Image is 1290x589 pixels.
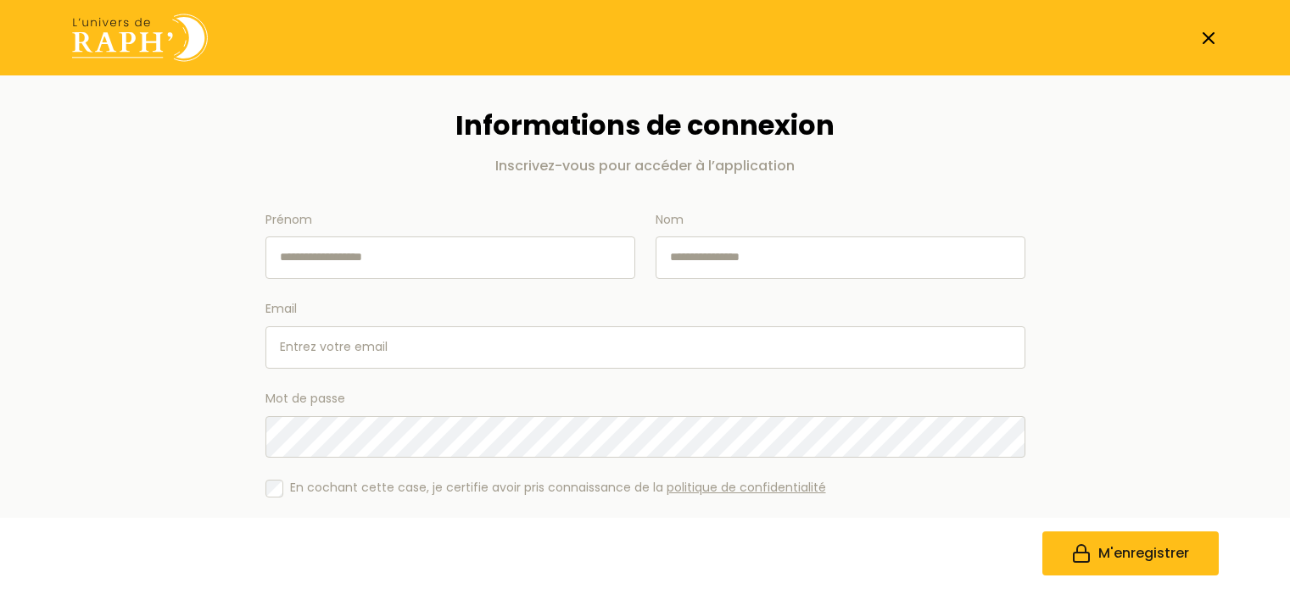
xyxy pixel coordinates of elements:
[265,480,283,497] input: En cochant cette case, je certifie avoir pris connaissance de la politique de confidentialité
[265,109,1025,142] h1: Informations de connexion
[72,14,208,62] img: Univers de Raph logo
[265,210,635,280] label: Prénom
[1042,531,1219,575] button: M'enregistrer
[667,479,826,496] a: politique de confidentialité
[265,389,1025,458] label: Mot de passe
[265,416,1025,458] input: Mot de passe
[265,236,635,279] input: Prénom
[656,236,1025,279] input: Nom
[265,326,1025,369] input: Email
[290,478,826,498] span: En cochant cette case, je certifie avoir pris connaissance de la
[265,156,1025,176] p: Inscrivez-vous pour accéder à l’application
[656,210,1025,280] label: Nom
[1198,28,1219,48] a: Fermer la page
[265,299,1025,369] label: Email
[1098,543,1189,564] span: M'enregistrer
